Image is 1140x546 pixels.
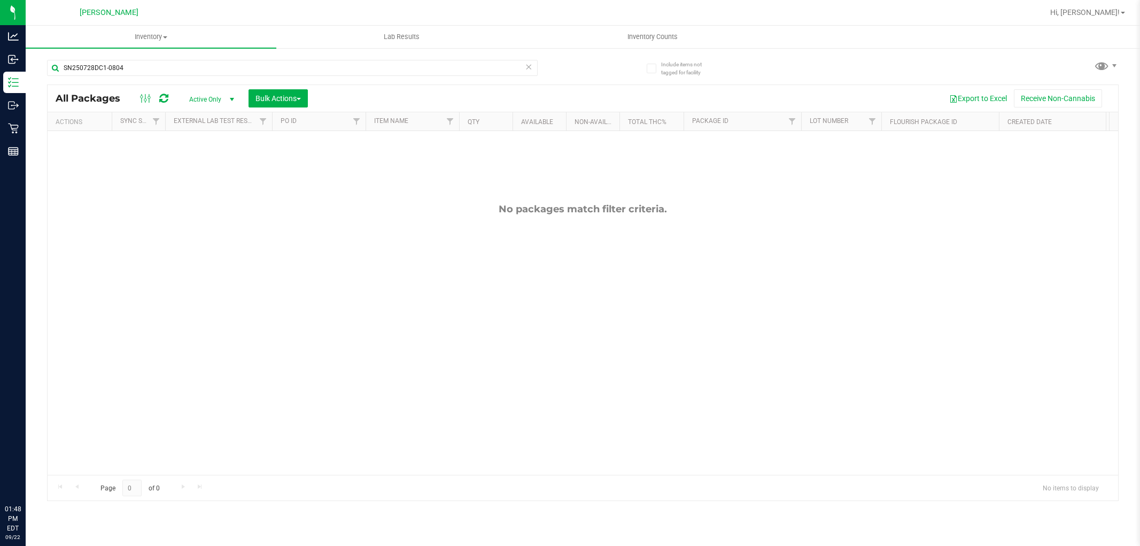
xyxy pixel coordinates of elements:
a: External Lab Test Result [174,117,258,125]
a: Filter [148,112,165,130]
inline-svg: Analytics [8,31,19,42]
a: Flourish Package ID [890,118,957,126]
a: Lab Results [276,26,527,48]
a: Filter [784,112,801,130]
inline-svg: Inventory [8,77,19,88]
a: Item Name [374,117,408,125]
input: Search Package ID, Item Name, SKU, Lot or Part Number... [47,60,538,76]
a: Non-Available [575,118,622,126]
a: PO ID [281,117,297,125]
div: No packages match filter criteria. [48,203,1118,215]
a: Sync Status [120,117,161,125]
span: Include items not tagged for facility [661,60,715,76]
a: Lot Number [810,117,848,125]
a: Created Date [1007,118,1052,126]
a: Available [521,118,553,126]
a: Package ID [692,117,728,125]
span: Bulk Actions [255,94,301,103]
inline-svg: Retail [8,123,19,134]
span: Page of 0 [91,480,168,496]
div: Actions [56,118,107,126]
span: All Packages [56,93,131,104]
button: Bulk Actions [249,89,308,107]
a: Inventory [26,26,276,48]
a: Qty [468,118,479,126]
button: Export to Excel [942,89,1014,107]
iframe: Resource center [11,460,43,493]
span: Clear [525,60,533,74]
a: Filter [441,112,459,130]
inline-svg: Reports [8,146,19,157]
p: 01:48 PM EDT [5,504,21,533]
span: Hi, [PERSON_NAME]! [1050,8,1120,17]
a: Inventory Counts [527,26,778,48]
span: Lab Results [369,32,434,42]
a: Filter [254,112,272,130]
span: [PERSON_NAME] [80,8,138,17]
span: No items to display [1034,480,1107,496]
span: Inventory [26,32,276,42]
inline-svg: Outbound [8,100,19,111]
a: Filter [348,112,366,130]
p: 09/22 [5,533,21,541]
button: Receive Non-Cannabis [1014,89,1102,107]
inline-svg: Inbound [8,54,19,65]
a: Filter [864,112,881,130]
span: Inventory Counts [613,32,692,42]
a: Total THC% [628,118,666,126]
